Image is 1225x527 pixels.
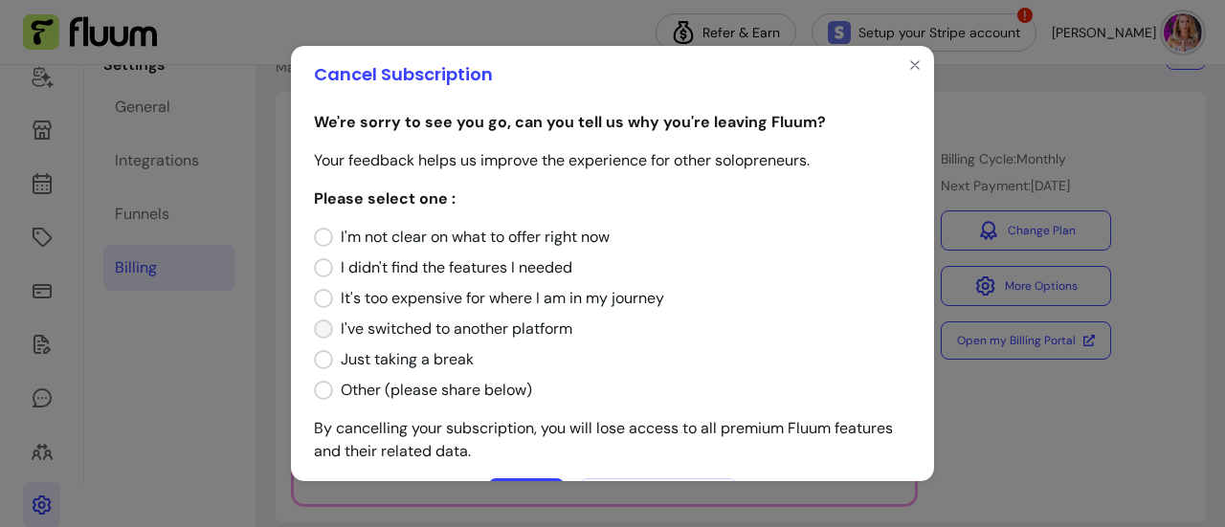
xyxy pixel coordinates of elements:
[314,340,489,379] input: Just taking a break
[314,310,590,348] input: I've switched to another platform
[314,188,456,209] b: Please select one :
[488,478,565,524] button: Back
[314,279,683,318] input: It's too expensive for where I am in my journey
[314,112,826,132] b: We're sorry to see you go, can you tell us why you're leaving Fluum?
[900,50,930,80] button: Close
[314,149,911,172] p: Your feedback helps us improve the experience for other solopreneurs.
[314,417,911,463] p: By cancelling your subscription, you will lose access to all premium Fluum features and their rel...
[314,218,630,256] input: I'm not clear on what to offer right now
[314,371,548,409] input: Other (please share below)
[314,249,590,287] input: I didn't find the features I needed
[314,61,493,88] h1: Cancel Subscription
